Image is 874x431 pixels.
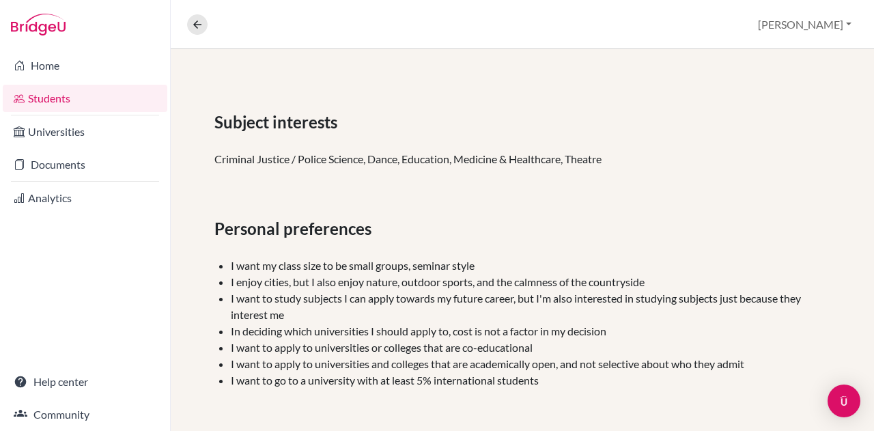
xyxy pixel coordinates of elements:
button: [PERSON_NAME] [752,12,858,38]
a: Students [3,85,167,112]
span: Subject interests [214,110,343,135]
img: Bridge-U [11,14,66,36]
a: Universities [3,118,167,145]
span: Personal preferences [214,217,377,241]
a: Documents [3,151,167,178]
a: Home [3,52,167,79]
a: Community [3,401,167,428]
li: In deciding which universities I should apply to, cost is not a factor in my decision [231,323,830,339]
li: I enjoy cities, but I also enjoy nature, outdoor sports, and the calmness of the countryside [231,274,830,290]
div: Criminal Justice / Police Science, Dance, Education, Medicine & Healthcare, Theatre [214,151,830,167]
li: I want to study subjects I can apply towards my future career, but I'm also interested in studyin... [231,290,830,323]
li: I want to go to a university with at least 5% international students [231,372,830,389]
div: Open Intercom Messenger [828,385,860,417]
li: I want my class size to be small groups, seminar style [231,258,830,274]
a: Analytics [3,184,167,212]
li: I want to apply to universities and colleges that are academically open, and not selective about ... [231,356,830,372]
a: Help center [3,368,167,395]
li: I want to apply to universities or colleges that are co-educational [231,339,830,356]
